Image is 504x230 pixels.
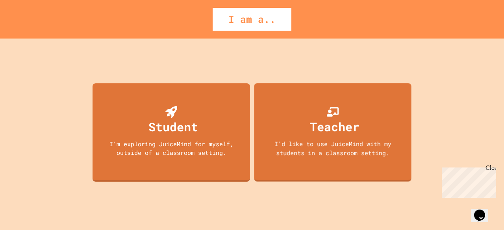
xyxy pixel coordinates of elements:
div: I'd like to use JuiceMind with my students in a classroom setting. [262,139,403,157]
div: Chat with us now!Close [3,3,54,50]
div: Student [148,118,198,136]
div: Teacher [310,118,359,135]
div: I am a.. [213,8,291,31]
div: I'm exploring JuiceMind for myself, outside of a classroom setting. [100,140,242,157]
iframe: chat widget [471,199,496,222]
iframe: chat widget [439,164,496,198]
